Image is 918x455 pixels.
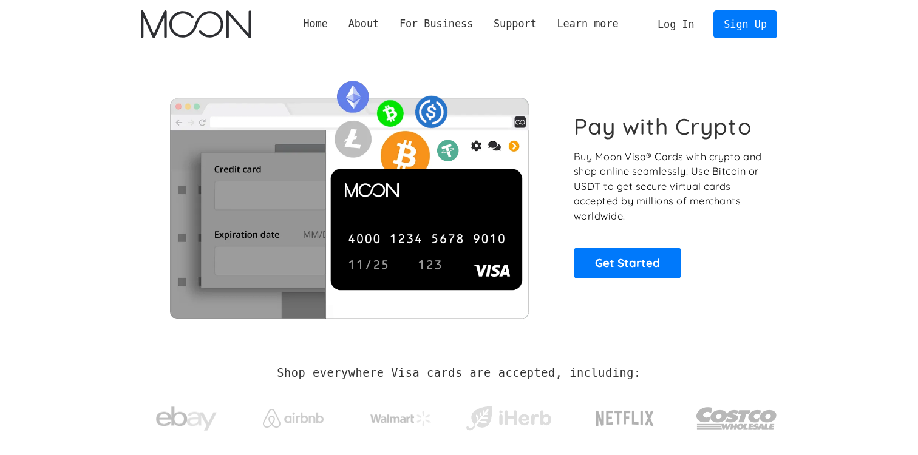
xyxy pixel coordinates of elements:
a: ebay [141,388,231,444]
img: Costco [696,396,777,441]
a: Log In [647,11,704,38]
img: Airbnb [263,409,324,428]
a: Airbnb [248,397,339,434]
img: Netflix [594,403,655,434]
h2: Shop everywhere Visa cards are accepted, including: [277,366,641,380]
a: Home [293,16,338,32]
img: Moon Logo [141,10,251,38]
img: Moon Cards let you spend your crypto anywhere Visa is accepted. [141,72,557,318]
p: Buy Moon Visa® Cards with crypto and shop online seamlessly! Use Bitcoin or USDT to get secure vi... [574,149,764,224]
img: Walmart [370,411,431,426]
img: ebay [156,400,217,438]
div: Support [494,16,537,32]
a: Get Started [574,248,681,278]
div: Learn more [557,16,618,32]
a: Sign Up [713,10,777,38]
a: Costco [696,383,777,447]
div: For Business [399,16,473,32]
a: iHerb [463,391,554,440]
h1: Pay with Crypto [574,113,752,140]
div: About [348,16,379,32]
img: iHerb [463,403,554,434]
a: Walmart [356,399,446,432]
a: Netflix [571,391,679,440]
